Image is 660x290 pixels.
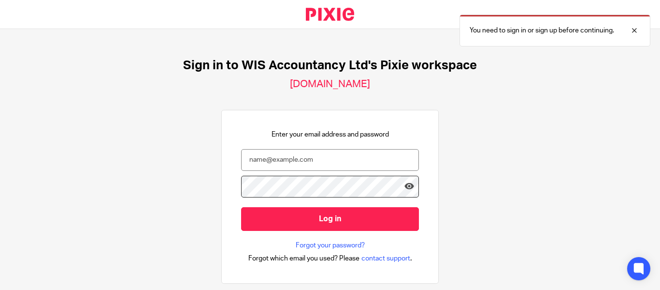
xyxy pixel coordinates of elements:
div: . [248,253,412,264]
span: Forgot which email you used? Please [248,254,359,263]
h1: Sign in to WIS Accountancy Ltd's Pixie workspace [183,58,477,73]
p: You need to sign in or sign up before continuing. [470,26,614,35]
h2: [DOMAIN_NAME] [290,78,370,91]
input: Log in [241,207,419,231]
a: Forgot your password? [296,241,365,250]
p: Enter your email address and password [272,130,389,139]
input: name@example.com [241,149,419,171]
span: contact support [361,254,410,263]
